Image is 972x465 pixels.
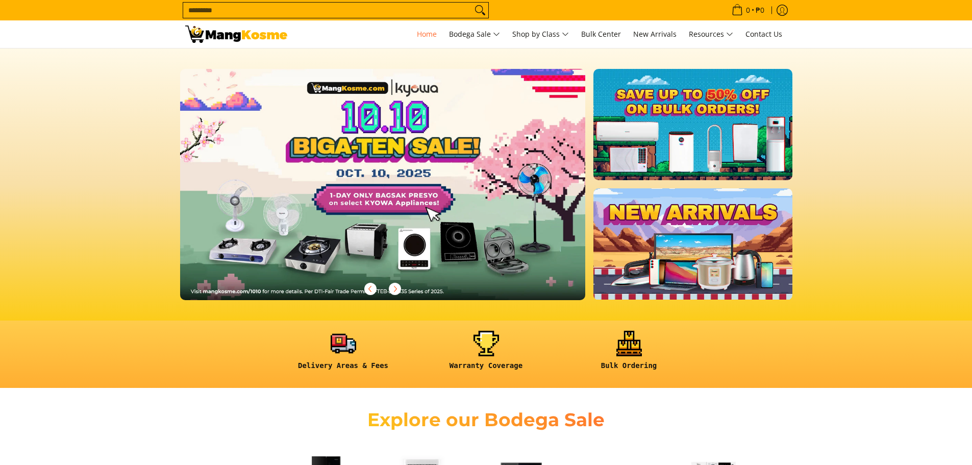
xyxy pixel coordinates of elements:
a: <h6><strong>Warranty Coverage</strong></h6> [420,331,553,378]
span: Contact Us [745,29,782,39]
span: 0 [744,7,752,14]
a: Bulk Center [576,20,626,48]
a: New Arrivals [628,20,682,48]
nav: Main Menu [297,20,787,48]
span: • [729,5,767,16]
span: Home [417,29,437,39]
h2: Explore our Bodega Sale [338,408,634,431]
span: New Arrivals [633,29,677,39]
a: Home [412,20,442,48]
a: Shop by Class [507,20,574,48]
a: <h6><strong>Bulk Ordering</strong></h6> [563,331,695,378]
img: Mang Kosme: Your Home Appliances Warehouse Sale Partner! [185,26,287,43]
span: Shop by Class [512,28,569,41]
span: Resources [689,28,733,41]
span: Bodega Sale [449,28,500,41]
a: Bodega Sale [444,20,505,48]
a: <h6><strong>Delivery Areas & Fees</strong></h6> [277,331,410,378]
a: Resources [684,20,738,48]
button: Previous [359,278,382,300]
button: Search [472,3,488,18]
button: Next [384,278,406,300]
span: ₱0 [754,7,766,14]
a: Contact Us [740,20,787,48]
a: More [180,69,618,316]
span: Bulk Center [581,29,621,39]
